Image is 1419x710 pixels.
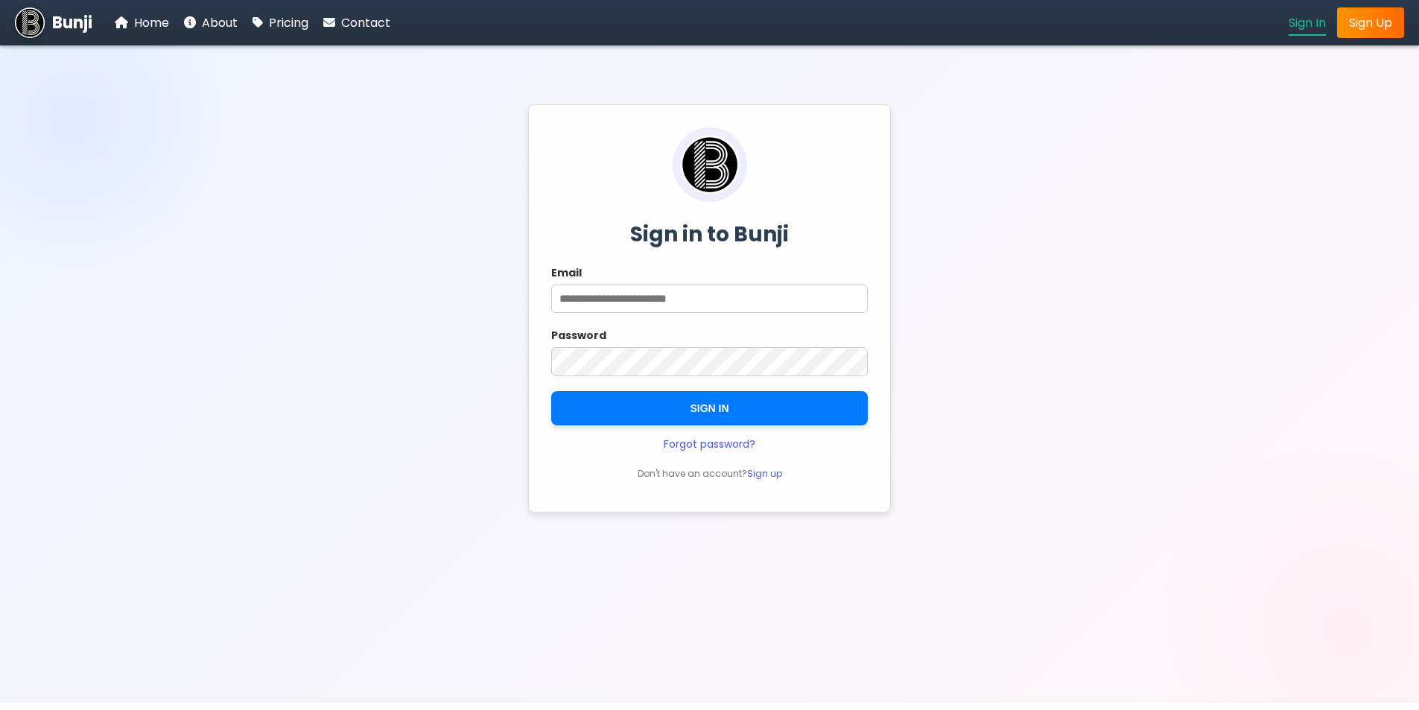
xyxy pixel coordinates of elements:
[15,7,45,37] img: Bunji Dental Referral Management
[747,467,782,480] a: Sign up
[52,10,92,35] span: Bunji
[1289,13,1326,32] a: Sign In
[15,7,92,37] a: Bunji
[1349,14,1392,31] span: Sign Up
[1337,7,1404,38] a: Sign Up
[1289,14,1326,31] span: Sign In
[115,13,169,32] a: Home
[551,265,868,281] label: Email
[680,135,740,195] img: Bunji Dental Referral Management
[253,13,308,32] a: Pricing
[184,13,238,32] a: About
[664,437,755,451] a: Forgot password?
[323,13,390,32] a: Contact
[551,467,868,481] p: Don't have an account?
[551,391,868,425] button: SIGN IN
[269,14,308,31] span: Pricing
[341,14,390,31] span: Contact
[551,328,868,343] label: Password
[134,14,169,31] span: Home
[551,219,868,250] h2: Sign in to Bunji
[202,14,238,31] span: About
